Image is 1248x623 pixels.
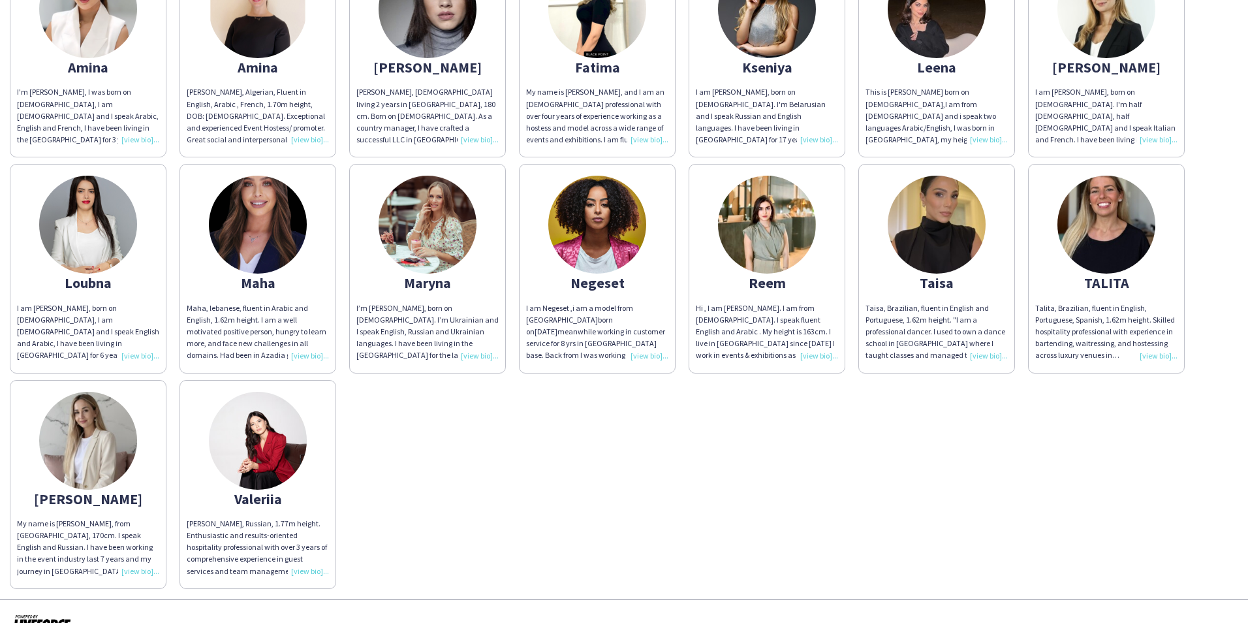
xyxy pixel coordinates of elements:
div: [PERSON_NAME], Algerian, Fluent in English, Arabic , French, 1.70m height, DOB: [DEMOGRAPHIC_DATA... [187,86,329,146]
img: thumb-1679642050641d4dc284058.jpeg [548,176,646,274]
div: Kseniya [696,61,838,73]
img: thumb-1663831089632c0c31406e7.jpeg [379,176,476,274]
span: meanwhile working in customer service for 8 yrs in [GEOGRAPHIC_DATA] base. Back from I was workin... [526,327,667,384]
div: Amina [187,61,329,73]
div: [PERSON_NAME], [DEMOGRAPHIC_DATA] living 2 years in [GEOGRAPHIC_DATA], 180 cm. Born on [DEMOGRAPH... [356,86,499,146]
span: [DATE] [535,327,557,336]
div: I am [PERSON_NAME], born on [DEMOGRAPHIC_DATA]. I'm half [DEMOGRAPHIC_DATA], half [DEMOGRAPHIC_DA... [1035,86,1178,146]
div: Taisa, Brazilian, fluent in English and Portuguese, 1.62m height. "I am a professional dancer. I ... [866,302,1008,362]
div: Maha, lebanese, fluent in Arabic and English, 1.62m height. I am a well motivated positive person... [187,302,329,362]
div: [PERSON_NAME], Russian, 1.77m height. Enthusiastic and results-oriented hospitality professional ... [187,518,329,577]
img: thumb-68c942ab34c2e.jpg [1057,176,1155,274]
div: Taisa [866,277,1008,289]
img: thumb-68b7334d4ac18.jpeg [888,176,986,274]
div: My name is [PERSON_NAME], and I am an [DEMOGRAPHIC_DATA] professional with over four years of exp... [526,86,668,146]
span: I’m [PERSON_NAME], born on [DEMOGRAPHIC_DATA]. I’m Ukrainian and I speak English, Russian and Ukr... [356,303,499,443]
img: thumb-62f9a297-14ea-4f76-99a9-8314e0e372b2.jpg [209,176,307,274]
img: thumb-71178b0f-fcd9-4816-bdcf-ac2b84812377.jpg [39,176,137,274]
div: Maryna [356,277,499,289]
div: Talita, Brazilian, fluent in English, Portuguese, Spanish, 1.62m height. Skilled hospitality prof... [1035,302,1178,362]
div: Loubna [17,277,159,289]
div: [PERSON_NAME] [1035,61,1178,73]
img: thumb-66f82e9b12624.jpeg [209,392,307,490]
div: [PERSON_NAME] [17,493,159,505]
div: This is [PERSON_NAME] born on [DEMOGRAPHIC_DATA],I am from [DEMOGRAPHIC_DATA] and i speak two lan... [866,86,1008,146]
div: Reem [696,277,838,289]
div: Leena [866,61,1008,73]
div: My name is [PERSON_NAME], from [GEOGRAPHIC_DATA], 170cm. I speak English and Russian. I have been... [17,518,159,577]
img: thumb-6847eafda64f0.jpeg [718,176,816,274]
img: thumb-68a84f77221b4.jpeg [39,392,137,490]
div: Amina [17,61,159,73]
div: [PERSON_NAME] [356,61,499,73]
div: TALITA [1035,277,1178,289]
span: I am Negeset ,i am a model from [GEOGRAPHIC_DATA] [526,303,633,325]
div: I am [PERSON_NAME], born on [DEMOGRAPHIC_DATA], I am [DEMOGRAPHIC_DATA] and I speak English and A... [17,302,159,362]
div: Fatima [526,61,668,73]
div: Hi , I am [PERSON_NAME]. I am from [DEMOGRAPHIC_DATA]. I speak fluent English and Arabic . My hei... [696,302,838,362]
span: I am [PERSON_NAME], born on [DEMOGRAPHIC_DATA]. I'm Belarusian and I speak Russian and English la... [696,87,834,156]
div: Negeset [526,277,668,289]
div: Valeriia [187,493,329,505]
div: I'm [PERSON_NAME], I was born on [DEMOGRAPHIC_DATA], I am [DEMOGRAPHIC_DATA] and I speak Arabic, ... [17,86,159,146]
div: Maha [187,277,329,289]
